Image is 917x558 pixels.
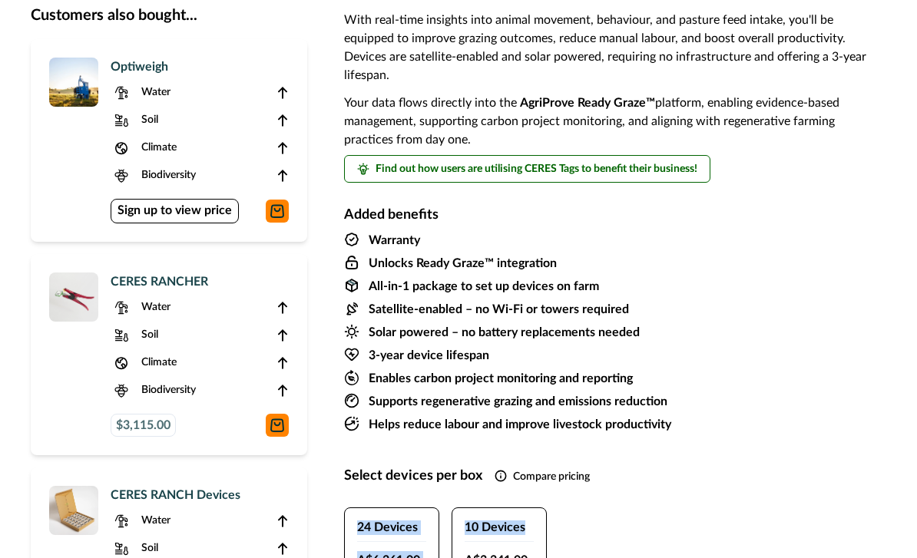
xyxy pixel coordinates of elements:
[344,468,482,485] h2: Select devices per box
[369,323,640,342] p: Solar powered – no battery replacements needed
[141,167,196,183] p: Biodiversity
[49,58,98,107] img: A single CERES RANCH device
[465,520,534,535] h2: 10 Devices
[141,355,177,371] p: Climate
[495,461,590,492] button: Compare pricing
[111,272,289,291] p: CERES RANCHER
[344,11,868,84] p: With real-time insights into animal movement, behaviour, and pasture feed intake, you'll be equip...
[111,199,239,223] a: Sign up to view price
[369,346,489,365] p: 3-year device lifespan
[141,140,177,156] p: Climate
[111,486,289,504] p: CERES RANCH Devices
[141,540,158,556] p: Soil
[369,392,667,411] p: Supports regenerative grazing and emissions reduction
[141,84,170,101] p: Water
[141,327,158,343] p: Soil
[369,369,633,388] p: Enables carbon project monitoring and reporting
[49,272,98,322] img: A CERES RANCHER APPLICATOR
[369,231,420,249] p: Warranty
[369,254,557,272] p: Unlocks Ready Graze™ integration
[31,4,307,27] p: Customers also bought...
[369,277,599,296] p: All-in-1 package to set up devices on farm
[344,94,868,149] p: Your data flows directly into the platform, enabling evidence-based management, supporting carbon...
[116,416,170,434] span: $3,115.00
[111,58,289,76] p: Optiweigh
[141,112,158,128] p: Soil
[344,189,868,230] h2: Added benefits
[369,300,629,319] p: Satellite-enabled – no Wi-Fi or towers required
[141,382,196,398] p: Biodiversity
[141,513,170,529] p: Water
[369,415,671,434] p: Helps reduce labour and improve livestock productivity
[49,486,98,535] img: A box of CERES RANCH devices
[118,203,232,218] p: Sign up to view price
[520,97,655,109] strong: AgriProve Ready Graze™
[357,520,426,535] h2: 24 Devices
[141,299,170,315] p: Water
[376,163,697,174] span: Find out how users are utilising CERES Tags to benefit their business!
[344,155,710,183] button: Find out how users are utilising CERES Tags to benefit their business!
